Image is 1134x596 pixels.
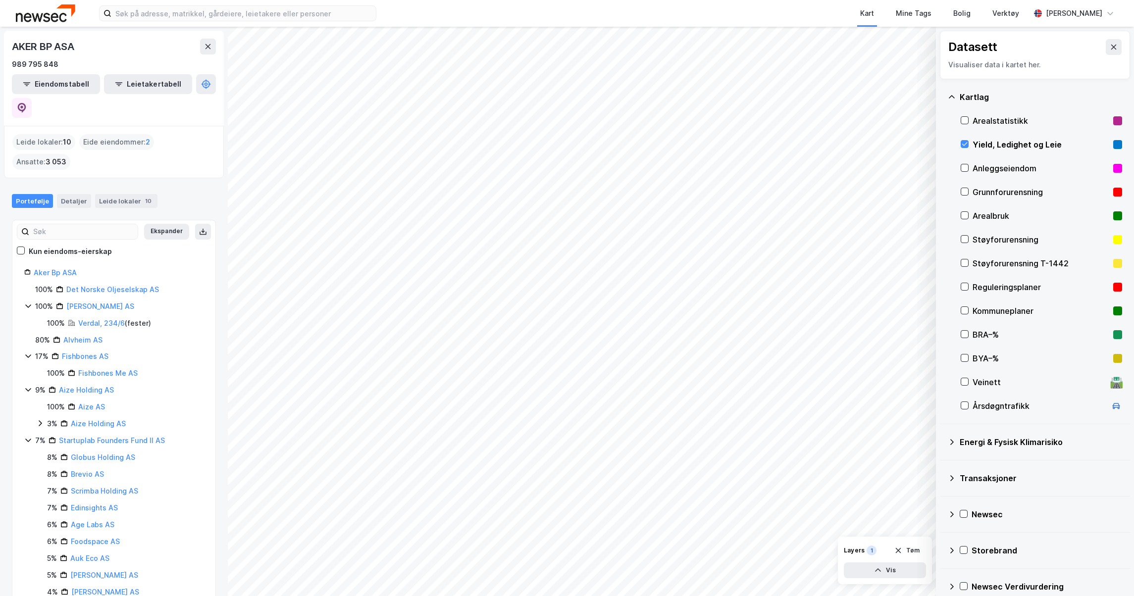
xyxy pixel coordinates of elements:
a: Fishbones AS [62,352,108,360]
a: Auk Eco AS [70,554,109,562]
div: Arealstatistikk [973,115,1109,127]
div: ( fester ) [78,317,151,329]
span: 3 053 [46,156,66,168]
div: Kontrollprogram for chat [1084,548,1134,596]
div: Veinett [973,376,1106,388]
button: Leietakertabell [104,74,192,94]
div: Verktøy [992,7,1019,19]
div: 🛣️ [1110,376,1123,389]
span: 10 [63,136,71,148]
div: BYA–% [973,352,1109,364]
a: Aize Holding AS [71,419,126,428]
div: Detaljer [57,194,91,208]
div: 100% [47,367,65,379]
a: Age Labs AS [71,520,114,529]
a: Scrimba Holding AS [71,487,138,495]
a: Brevio AS [71,470,104,478]
div: Leide lokaler [95,194,157,208]
div: [PERSON_NAME] [1046,7,1102,19]
div: 100% [47,401,65,413]
div: 8% [47,451,57,463]
div: Eide eiendommer : [79,134,154,150]
div: Newsec Verdivurdering [972,581,1122,593]
div: 1 [867,546,876,555]
div: 10 [143,196,154,206]
div: Storebrand [972,545,1122,556]
div: Støyforurensning [973,234,1109,246]
a: Alvheim AS [63,336,103,344]
div: Layers [844,546,865,554]
div: 100% [35,284,53,296]
div: Newsec [972,508,1122,520]
div: Energi & Fysisk Klimarisiko [960,436,1122,448]
div: Transaksjoner [960,472,1122,484]
div: BRA–% [973,329,1109,341]
div: Støyforurensning T-1442 [973,257,1109,269]
div: 17% [35,350,49,362]
div: Yield, Ledighet og Leie [973,139,1109,150]
div: Datasett [948,39,997,55]
div: Visualiser data i kartet her. [948,59,1122,71]
div: 3% [47,418,57,430]
input: Søk på adresse, matrikkel, gårdeiere, leietakere eller personer [111,6,376,21]
div: 5% [47,552,57,564]
button: Tøm [888,543,926,558]
div: Portefølje [12,194,53,208]
iframe: Chat Widget [1084,548,1134,596]
div: 5% [47,569,57,581]
img: newsec-logo.f6e21ccffca1b3a03d2d.png [16,4,75,22]
button: Vis [844,562,926,578]
a: Det Norske Oljeselskap AS [66,285,159,294]
a: [PERSON_NAME] AS [66,302,134,310]
div: Ansatte : [12,154,70,170]
div: 100% [35,300,53,312]
a: Edinsights AS [71,503,118,512]
div: Leide lokaler : [12,134,75,150]
div: 6% [47,519,57,531]
div: 80% [35,334,50,346]
div: Arealbruk [973,210,1109,222]
span: 2 [146,136,150,148]
a: Verdal, 234/6 [78,319,125,327]
a: Aize Holding AS [59,386,114,394]
a: [PERSON_NAME] AS [70,571,138,579]
div: 7% [47,502,57,514]
a: Aker Bp ASA [34,268,77,277]
a: Globus Holding AS [71,453,135,461]
div: AKER BP ASA [12,39,76,54]
a: Fishbones Me AS [78,369,138,377]
div: Grunnforurensning [973,186,1109,198]
div: 6% [47,536,57,547]
div: 7% [35,435,46,447]
input: Søk [29,224,138,239]
a: [PERSON_NAME] AS [71,588,139,596]
div: 989 795 848 [12,58,58,70]
div: Kommuneplaner [973,305,1109,317]
button: Eiendomstabell [12,74,100,94]
a: Foodspace AS [71,537,120,546]
a: Aize AS [78,402,105,411]
div: Mine Tags [896,7,931,19]
div: 7% [47,485,57,497]
a: Startuplab Founders Fund II AS [59,436,165,445]
div: 8% [47,468,57,480]
div: Bolig [953,7,971,19]
div: Kart [860,7,874,19]
div: 100% [47,317,65,329]
div: Reguleringsplaner [973,281,1109,293]
div: Årsdøgntrafikk [973,400,1106,412]
div: Kartlag [960,91,1122,103]
div: Anleggseiendom [973,162,1109,174]
button: Ekspander [144,224,189,240]
div: Kun eiendoms-eierskap [29,246,112,257]
div: 9% [35,384,46,396]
